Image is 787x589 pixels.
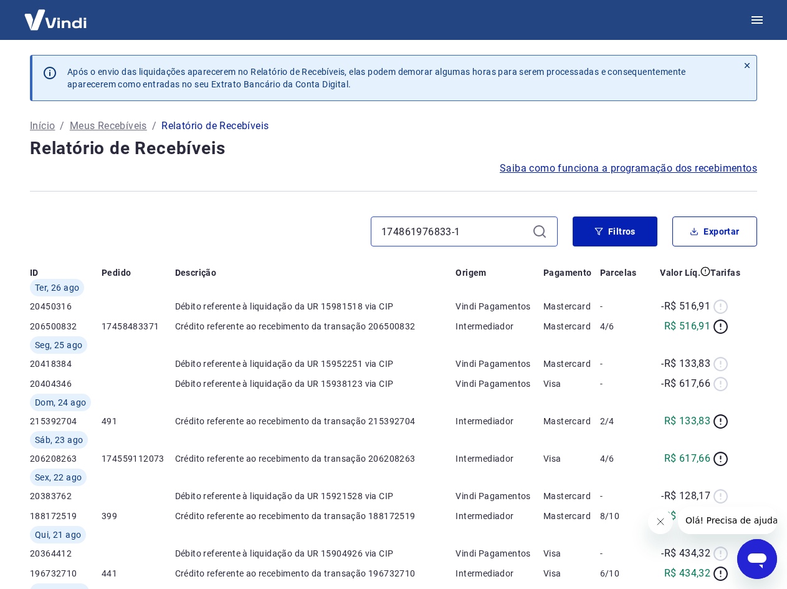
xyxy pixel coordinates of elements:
[456,547,543,560] p: Vindi Pagamentos
[175,452,456,465] p: Crédito referente ao recebimento da transação 206208263
[600,452,643,465] p: 4/6
[664,451,711,466] p: R$ 617,66
[648,509,673,534] iframe: Fechar mensagem
[30,266,39,279] p: ID
[30,136,757,161] h4: Relatório de Recebíveis
[30,377,102,390] p: 20404346
[60,119,64,134] p: /
[664,414,711,429] p: R$ 133,83
[35,471,82,484] span: Sex, 22 ago
[710,266,740,279] p: Tarifas
[102,452,175,465] p: 174559112073
[660,266,700,279] p: Valor Líq.
[573,217,657,246] button: Filtros
[381,222,527,241] input: Busque pelo número do pedido
[152,119,156,134] p: /
[175,415,456,427] p: Crédito referente ao recebimento da transação 215392704
[600,490,643,502] p: -
[7,9,105,19] span: Olá! Precisa de ajuda?
[600,300,643,313] p: -
[30,490,102,502] p: 20383762
[30,510,102,522] p: 188172519
[161,119,269,134] p: Relatório de Recebíveis
[175,358,456,370] p: Débito referente à liquidação da UR 15952251 via CIP
[30,119,55,134] a: Início
[543,547,600,560] p: Visa
[456,320,543,333] p: Intermediador
[661,489,710,504] p: -R$ 128,17
[661,299,710,314] p: -R$ 516,91
[175,377,456,390] p: Débito referente à liquidação da UR 15938123 via CIP
[15,1,96,39] img: Vindi
[30,358,102,370] p: 20418384
[175,300,456,313] p: Débito referente à liquidação da UR 15981518 via CIP
[175,490,456,502] p: Débito referente à liquidação da UR 15921528 via CIP
[543,377,600,390] p: Visa
[456,567,543,580] p: Intermediador
[30,415,102,427] p: 215392704
[543,266,592,279] p: Pagamento
[456,377,543,390] p: Vindi Pagamentos
[600,377,643,390] p: -
[30,567,102,580] p: 196732710
[543,567,600,580] p: Visa
[102,510,175,522] p: 399
[35,528,81,541] span: Qui, 21 ago
[600,358,643,370] p: -
[664,566,711,581] p: R$ 434,32
[664,319,711,334] p: R$ 516,91
[30,547,102,560] p: 20364412
[661,356,710,371] p: -R$ 133,83
[500,161,757,176] a: Saiba como funciona a programação dos recebimentos
[102,415,175,427] p: 491
[543,452,600,465] p: Visa
[35,434,83,446] span: Sáb, 23 ago
[175,320,456,333] p: Crédito referente ao recebimento da transação 206500832
[35,396,86,409] span: Dom, 24 ago
[30,320,102,333] p: 206500832
[600,415,643,427] p: 2/4
[70,119,147,134] a: Meus Recebíveis
[456,358,543,370] p: Vindi Pagamentos
[67,66,728,90] p: Após o envio das liquidações aparecerem no Relatório de Recebíveis, elas podem demorar algumas ho...
[543,358,600,370] p: Mastercard
[175,547,456,560] p: Débito referente à liquidação da UR 15904926 via CIP
[175,266,217,279] p: Descrição
[456,452,543,465] p: Intermediador
[456,510,543,522] p: Intermediador
[672,217,757,246] button: Exportar
[737,539,777,579] iframe: Botão para abrir a janela de mensagens
[35,339,82,351] span: Seg, 25 ago
[600,320,643,333] p: 4/6
[600,510,643,522] p: 8/10
[543,300,600,313] p: Mastercard
[600,567,643,580] p: 6/10
[175,510,456,522] p: Crédito referente ao recebimento da transação 188172519
[102,567,175,580] p: 441
[456,266,486,279] p: Origem
[175,567,456,580] p: Crédito referente ao recebimento da transação 196732710
[456,490,543,502] p: Vindi Pagamentos
[600,547,643,560] p: -
[30,452,102,465] p: 206208263
[35,281,79,294] span: Ter, 26 ago
[456,300,543,313] p: Vindi Pagamentos
[543,320,600,333] p: Mastercard
[456,415,543,427] p: Intermediador
[543,510,600,522] p: Mastercard
[543,490,600,502] p: Mastercard
[102,266,131,279] p: Pedido
[543,415,600,427] p: Mastercard
[661,546,710,561] p: -R$ 434,32
[30,300,102,313] p: 20450316
[600,266,637,279] p: Parcelas
[102,320,175,333] p: 17458483371
[661,376,710,391] p: -R$ 617,66
[678,507,777,534] iframe: Mensagem da empresa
